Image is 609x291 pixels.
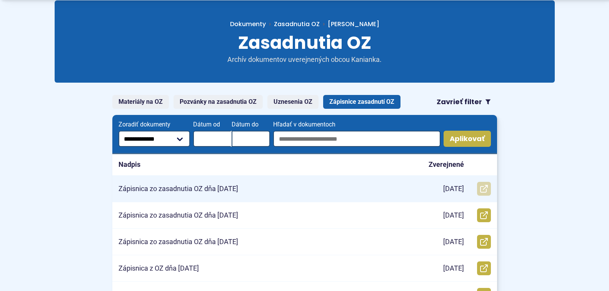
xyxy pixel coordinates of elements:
a: Uznesenia OZ [267,95,319,109]
p: [DATE] [443,264,464,273]
span: Zavrieť filter [437,98,482,106]
a: Zápisnice zasadnutí OZ [323,95,400,109]
span: Dátum do [232,121,270,128]
a: Zasadnutia OZ [274,20,320,28]
p: Zápisnica zo zasadnutia OZ dňa [DATE] [118,211,238,220]
input: Dátum do [232,131,270,147]
button: Aplikovať [444,131,491,147]
span: [PERSON_NAME] [328,20,379,28]
p: [DATE] [443,211,464,220]
p: [DATE] [443,185,464,193]
span: Hľadať v dokumentoch [273,121,440,128]
span: Dátum od [193,121,232,128]
input: Dátum od [193,131,232,147]
a: Pozvánky na zasadnutia OZ [174,95,263,109]
select: Zoradiť dokumenty [118,131,190,147]
span: Zoradiť dokumenty [118,121,190,128]
a: Materiály na OZ [112,95,169,109]
a: Dokumenty [230,20,274,28]
button: Zavrieť filter [430,95,497,109]
input: Hľadať v dokumentoch [273,131,440,147]
p: Zápisnica zo zasadnutia OZ dňa [DATE] [118,185,238,193]
p: [DATE] [443,238,464,246]
p: Zápisnica zo zasadnutia OZ dňa [DATE] [118,238,238,246]
a: [PERSON_NAME] [320,20,379,28]
p: Zápisnica z OZ dňa [DATE] [118,264,199,273]
p: Archív dokumentov uverejnených obcou Kanianka. [212,55,397,64]
span: Dokumenty [230,20,266,28]
span: Zasadnutia OZ [238,30,371,55]
p: Nadpis [118,160,140,169]
p: Zverejnené [429,160,464,169]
